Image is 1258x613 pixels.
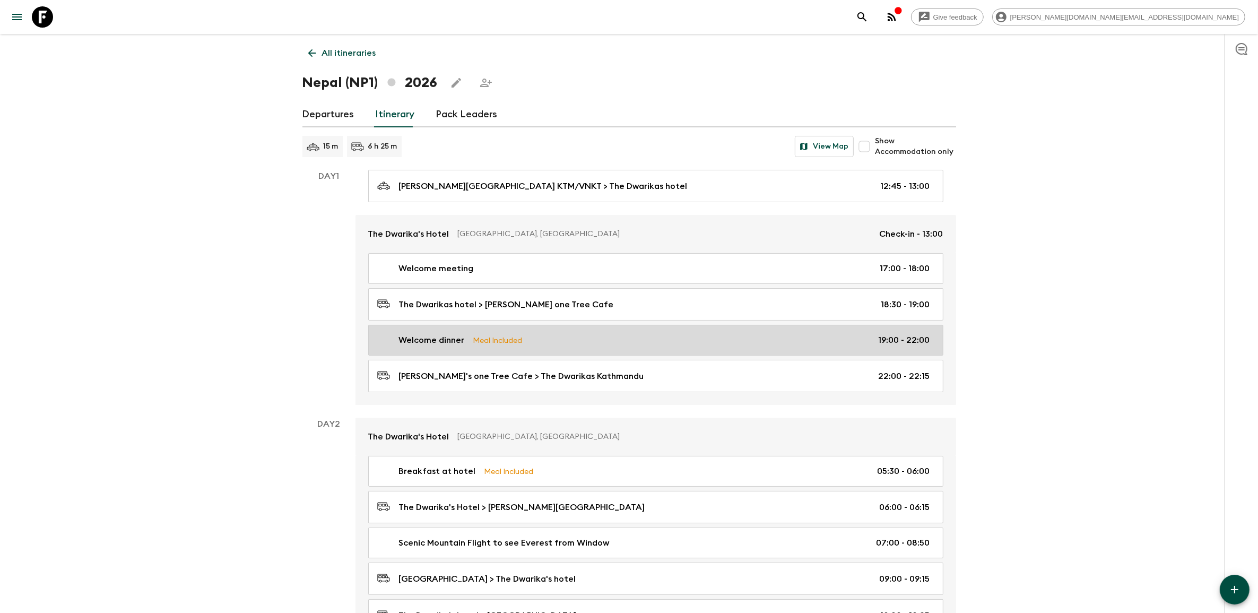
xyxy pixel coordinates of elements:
[302,72,437,93] h1: Nepal (NP1) 2026
[399,501,645,514] p: The Dwarika's Hotel > [PERSON_NAME][GEOGRAPHIC_DATA]
[322,47,376,59] p: All itineraries
[911,8,984,25] a: Give feedback
[368,170,943,202] a: [PERSON_NAME][GEOGRAPHIC_DATA] KTM/VNKT > The Dwarikas hotel12:45 - 13:00
[852,6,873,28] button: search adventures
[795,136,854,157] button: View Map
[368,141,397,152] p: 6 h 25 m
[879,334,930,347] p: 19:00 - 22:00
[6,6,28,28] button: menu
[1004,13,1245,21] span: [PERSON_NAME][DOMAIN_NAME][EMAIL_ADDRESS][DOMAIN_NAME]
[302,418,355,430] p: Day 2
[879,370,930,383] p: 22:00 - 22:15
[368,456,943,487] a: Breakfast at hotelMeal Included05:30 - 06:00
[992,8,1245,25] div: [PERSON_NAME][DOMAIN_NAME][EMAIL_ADDRESS][DOMAIN_NAME]
[877,537,930,549] p: 07:00 - 08:50
[399,370,644,383] p: [PERSON_NAME]'s one Tree Cafe > The Dwarikas Kathmandu
[399,262,474,275] p: Welcome meeting
[880,262,930,275] p: 17:00 - 18:00
[355,418,956,456] a: The Dwarika's Hotel[GEOGRAPHIC_DATA], [GEOGRAPHIC_DATA]
[368,325,943,356] a: Welcome dinnerMeal Included19:00 - 22:00
[880,573,930,585] p: 09:00 - 09:15
[368,360,943,392] a: [PERSON_NAME]'s one Tree Cafe > The Dwarikas Kathmandu22:00 - 22:15
[875,136,956,157] span: Show Accommodation only
[368,288,943,321] a: The Dwarikas hotel > [PERSON_NAME] one Tree Cafe18:30 - 19:00
[355,215,956,253] a: The Dwarika's Hotel[GEOGRAPHIC_DATA], [GEOGRAPHIC_DATA]Check-in - 13:00
[880,228,943,240] p: Check-in - 13:00
[324,141,339,152] p: 15 m
[368,528,943,558] a: Scenic Mountain Flight to see Everest from Window07:00 - 08:50
[927,13,983,21] span: Give feedback
[458,229,871,239] p: [GEOGRAPHIC_DATA], [GEOGRAPHIC_DATA]
[368,228,449,240] p: The Dwarika's Hotel
[473,334,523,346] p: Meal Included
[302,170,355,183] p: Day 1
[368,253,943,284] a: Welcome meeting17:00 - 18:00
[399,537,610,549] p: Scenic Mountain Flight to see Everest from Window
[399,298,614,311] p: The Dwarikas hotel > [PERSON_NAME] one Tree Cafe
[376,102,415,127] a: Itinerary
[881,180,930,193] p: 12:45 - 13:00
[399,573,576,585] p: [GEOGRAPHIC_DATA] > The Dwarika's hotel
[302,102,354,127] a: Departures
[399,334,465,347] p: Welcome dinner
[458,431,935,442] p: [GEOGRAPHIC_DATA], [GEOGRAPHIC_DATA]
[484,465,534,477] p: Meal Included
[436,102,498,127] a: Pack Leaders
[399,180,688,193] p: [PERSON_NAME][GEOGRAPHIC_DATA] KTM/VNKT > The Dwarikas hotel
[368,563,943,595] a: [GEOGRAPHIC_DATA] > The Dwarika's hotel09:00 - 09:15
[399,465,476,478] p: Breakfast at hotel
[302,42,382,64] a: All itineraries
[446,72,467,93] button: Edit this itinerary
[475,72,497,93] span: Share this itinerary
[881,298,930,311] p: 18:30 - 19:00
[368,430,449,443] p: The Dwarika's Hotel
[880,501,930,514] p: 06:00 - 06:15
[878,465,930,478] p: 05:30 - 06:00
[368,491,943,523] a: The Dwarika's Hotel > [PERSON_NAME][GEOGRAPHIC_DATA]06:00 - 06:15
